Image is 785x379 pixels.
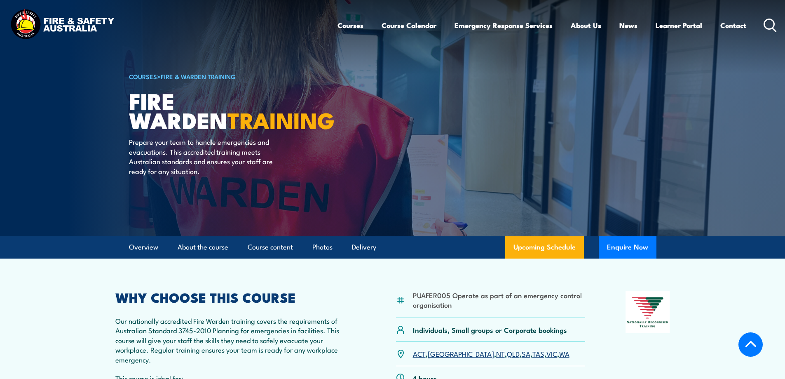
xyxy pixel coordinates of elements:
[507,348,520,358] a: QLD
[178,236,228,258] a: About the course
[227,102,335,137] strong: TRAINING
[455,14,553,36] a: Emergency Response Services
[129,71,333,81] h6: >
[619,14,637,36] a: News
[532,348,544,358] a: TAS
[248,236,293,258] a: Course content
[546,348,557,358] a: VIC
[129,91,333,129] h1: Fire Warden
[656,14,702,36] a: Learner Portal
[496,348,505,358] a: NT
[522,348,530,358] a: SA
[337,14,363,36] a: Courses
[626,291,670,333] img: Nationally Recognised Training logo.
[352,236,376,258] a: Delivery
[129,137,279,176] p: Prepare your team to handle emergencies and evacuations. This accredited training meets Australia...
[720,14,746,36] a: Contact
[428,348,494,358] a: [GEOGRAPHIC_DATA]
[115,316,356,364] p: Our nationally accredited Fire Warden training covers the requirements of Australian Standard 374...
[312,236,333,258] a: Photos
[115,291,356,303] h2: WHY CHOOSE THIS COURSE
[413,325,567,334] p: Individuals, Small groups or Corporate bookings
[505,236,584,259] a: Upcoming Schedule
[413,348,426,358] a: ACT
[559,348,569,358] a: WA
[161,72,236,81] a: Fire & Warden Training
[571,14,601,36] a: About Us
[382,14,436,36] a: Course Calendar
[129,72,157,81] a: COURSES
[413,349,569,358] p: , , , , , , ,
[413,290,586,310] li: PUAFER005 Operate as part of an emergency control organisation
[599,236,656,259] button: Enquire Now
[129,236,158,258] a: Overview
